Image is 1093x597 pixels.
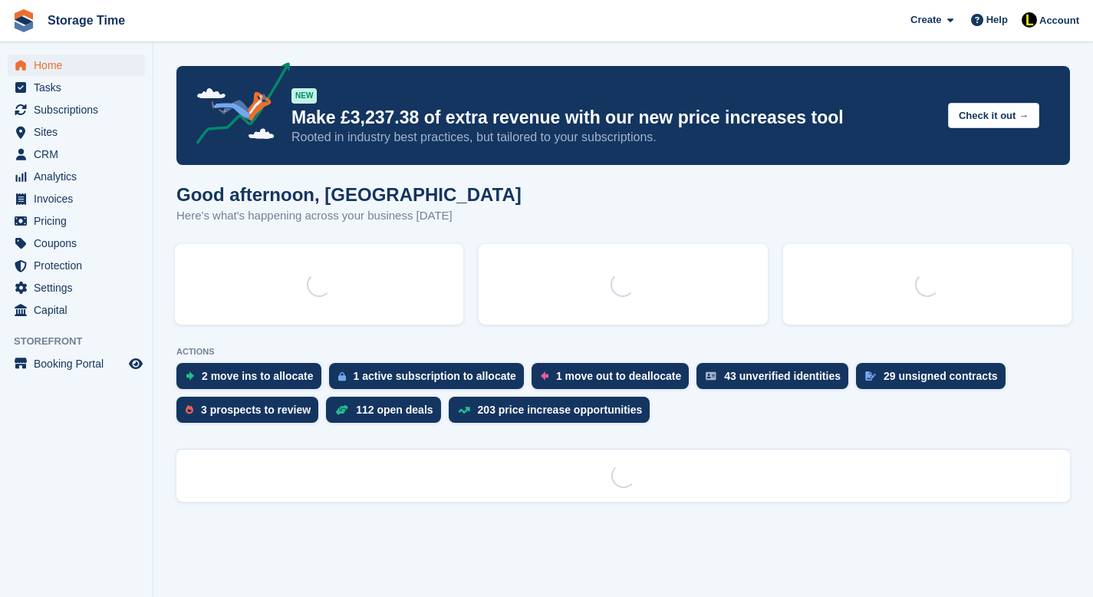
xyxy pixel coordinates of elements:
div: 1 move out to deallocate [556,370,681,382]
img: price_increase_opportunities-93ffe204e8149a01c8c9dc8f82e8f89637d9d84a8eef4429ea346261dce0b2c0.svg [458,407,470,414]
img: move_outs_to_deallocate_icon-f764333ba52eb49d3ac5e1228854f67142a1ed5810a6f6cc68b1a99e826820c5.svg [541,371,548,381]
span: Settings [34,277,126,298]
span: Tasks [34,77,126,98]
span: Home [34,54,126,76]
img: Laaibah Sarwar [1022,12,1037,28]
a: 3 prospects to review [176,397,326,430]
span: Storefront [14,334,153,349]
h1: Good afternoon, [GEOGRAPHIC_DATA] [176,184,522,205]
a: 1 active subscription to allocate [329,363,532,397]
img: move_ins_to_allocate_icon-fdf77a2bb77ea45bf5b3d319d69a93e2d87916cf1d5bf7949dd705db3b84f3ca.svg [186,371,194,381]
span: Help [986,12,1008,28]
div: 29 unsigned contracts [884,370,998,382]
img: deal-1b604bf984904fb50ccaf53a9ad4b4a5d6e5aea283cecdc64d6e3604feb123c2.svg [335,404,348,415]
a: menu [8,277,145,298]
img: prospect-51fa495bee0391a8d652442698ab0144808aea92771e9ea1ae160a38d050c398.svg [186,405,193,414]
a: 43 unverified identities [696,363,856,397]
span: Analytics [34,166,126,187]
div: 203 price increase opportunities [478,404,643,416]
img: active_subscription_to_allocate_icon-d502201f5373d7db506a760aba3b589e785aa758c864c3986d89f69b8ff3... [338,371,346,381]
span: Capital [34,299,126,321]
img: verify_identity-adf6edd0f0f0b5bbfe63781bf79b02c33cf7c696d77639b501bdc392416b5a36.svg [706,371,716,381]
a: menu [8,299,145,321]
a: menu [8,188,145,209]
a: 29 unsigned contracts [856,363,1013,397]
span: Account [1039,13,1079,28]
a: menu [8,210,145,232]
div: 3 prospects to review [201,404,311,416]
img: stora-icon-8386f47178a22dfd0bd8f6a31ec36ba5ce8667c1dd55bd0f319d3a0aa187defe.svg [12,9,35,32]
a: menu [8,353,145,374]
a: Preview store [127,355,145,373]
span: Subscriptions [34,99,126,120]
img: contract_signature_icon-13c848040528278c33f63329250d36e43548de30e8caae1d1a13099fd9432cc5.svg [865,371,876,381]
a: menu [8,54,145,76]
span: Invoices [34,188,126,209]
span: Protection [34,255,126,276]
a: menu [8,143,145,165]
a: menu [8,166,145,187]
img: price-adjustments-announcement-icon-8257ccfd72463d97f412b2fc003d46551f7dbcb40ab6d574587a9cd5c0d94... [183,62,291,150]
a: 203 price increase opportunities [449,397,658,430]
a: menu [8,255,145,276]
a: menu [8,99,145,120]
div: 43 unverified identities [724,370,841,382]
span: Pricing [34,210,126,232]
p: Here's what's happening across your business [DATE] [176,207,522,225]
p: ACTIONS [176,347,1070,357]
p: Rooted in industry best practices, but tailored to your subscriptions. [291,129,936,146]
div: 1 active subscription to allocate [354,370,516,382]
div: NEW [291,88,317,104]
a: 112 open deals [326,397,448,430]
a: 2 move ins to allocate [176,363,329,397]
div: 112 open deals [356,404,433,416]
a: menu [8,233,145,254]
p: Make £3,237.38 of extra revenue with our new price increases tool [291,107,936,129]
a: menu [8,77,145,98]
span: Create [910,12,941,28]
button: Check it out → [948,103,1039,128]
div: 2 move ins to allocate [202,370,314,382]
span: Sites [34,121,126,143]
a: Storage Time [41,8,131,33]
a: 1 move out to deallocate [532,363,696,397]
span: CRM [34,143,126,165]
a: menu [8,121,145,143]
span: Booking Portal [34,353,126,374]
span: Coupons [34,233,126,254]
